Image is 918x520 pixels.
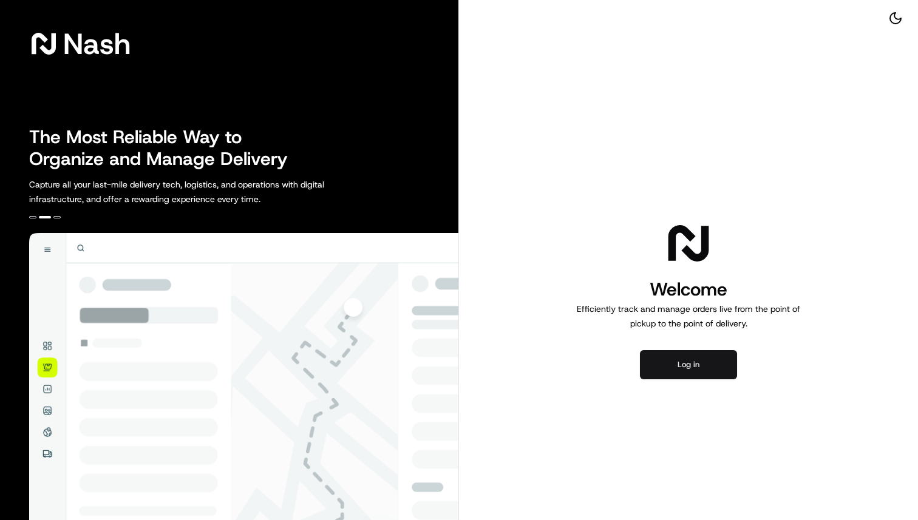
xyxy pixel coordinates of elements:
[63,32,131,56] span: Nash
[29,177,379,206] p: Capture all your last-mile delivery tech, logistics, and operations with digital infrastructure, ...
[572,277,805,302] h1: Welcome
[640,350,737,379] button: Log in
[29,126,301,170] h2: The Most Reliable Way to Organize and Manage Delivery
[572,302,805,331] p: Efficiently track and manage orders live from the point of pickup to the point of delivery.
